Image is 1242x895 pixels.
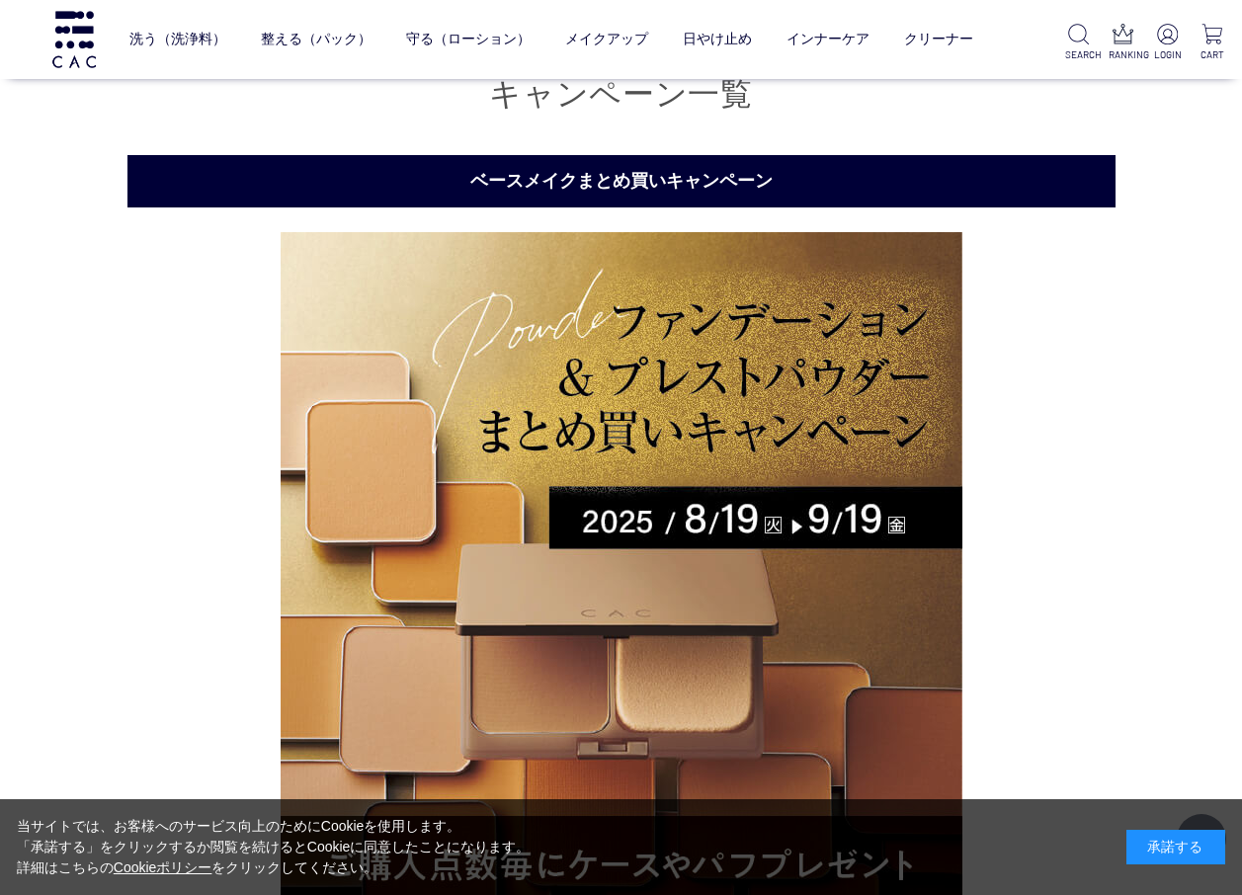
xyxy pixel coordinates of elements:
p: LOGIN [1153,47,1182,62]
div: 承諾する [1126,830,1225,864]
a: RANKING [1109,24,1137,62]
p: RANKING [1109,47,1137,62]
a: クリーナー [904,15,973,64]
p: SEARCH [1065,47,1094,62]
a: SEARCH [1065,24,1094,62]
a: メイクアップ [565,15,648,64]
img: logo [49,11,99,67]
a: 整える（パック） [261,15,372,64]
a: Cookieポリシー [114,859,212,875]
div: 当サイトでは、お客様へのサービス向上のためにCookieを使用します。 「承諾する」をクリックするか閲覧を続けるとCookieに同意したことになります。 詳細はこちらの をクリックしてください。 [17,816,531,878]
a: 守る（ローション） [406,15,531,64]
h2: ベースメイクまとめ買いキャンペーン [127,155,1116,207]
a: インナーケア [787,15,869,64]
a: 日やけ止め [683,15,752,64]
h1: キャンペーン一覧 [127,73,1116,116]
a: 洗う（洗浄料） [129,15,226,64]
p: CART [1198,47,1226,62]
a: LOGIN [1153,24,1182,62]
a: CART [1198,24,1226,62]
